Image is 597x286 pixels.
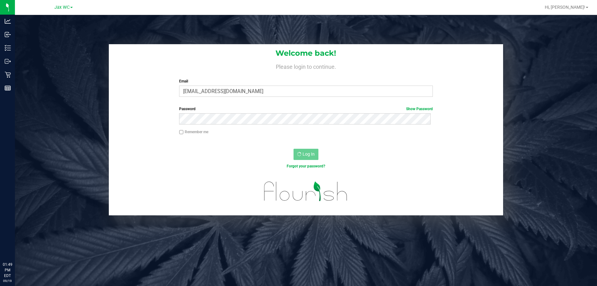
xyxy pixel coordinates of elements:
[109,62,503,70] h4: Please login to continue.
[406,107,433,111] a: Show Password
[179,78,433,84] label: Email
[5,85,11,91] inline-svg: Reports
[179,107,196,111] span: Password
[287,164,325,168] a: Forgot your password?
[5,58,11,64] inline-svg: Outbound
[179,130,183,134] input: Remember me
[303,152,315,157] span: Log In
[294,149,318,160] button: Log In
[54,5,70,10] span: Jax WC
[257,176,355,207] img: flourish_logo.svg
[5,45,11,51] inline-svg: Inventory
[5,72,11,78] inline-svg: Retail
[3,279,12,283] p: 09/19
[3,262,12,279] p: 01:49 PM EDT
[545,5,585,10] span: Hi, [PERSON_NAME]!
[179,129,208,135] label: Remember me
[5,31,11,38] inline-svg: Inbound
[5,18,11,24] inline-svg: Analytics
[109,49,503,57] h1: Welcome back!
